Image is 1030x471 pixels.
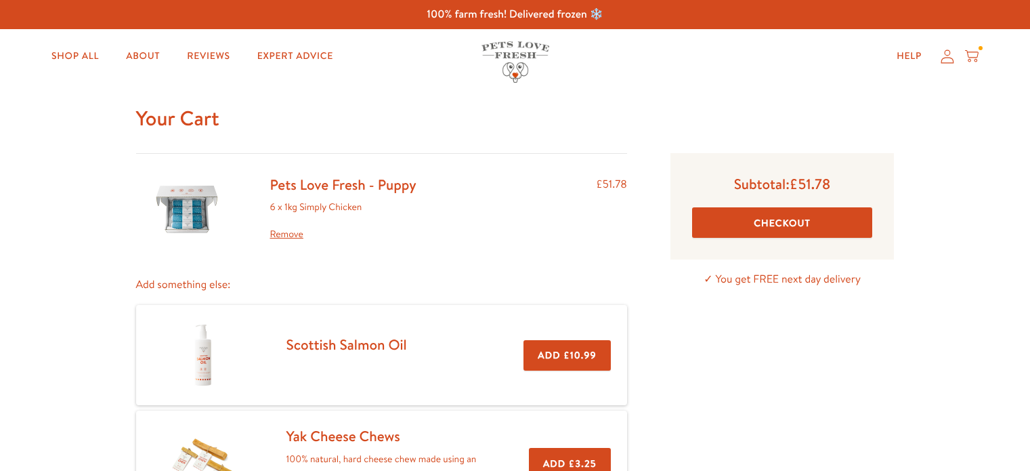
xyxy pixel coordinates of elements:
h1: Your Cart [136,105,895,131]
img: Scottish Salmon Oil [169,321,237,389]
p: ✓ You get FREE next day delivery [670,270,895,289]
a: Help [886,43,932,70]
a: Expert Advice [246,43,344,70]
a: Shop All [41,43,110,70]
a: Reviews [176,43,240,70]
span: £51.78 [790,174,831,194]
a: Yak Cheese Chews [286,426,400,446]
a: Remove [270,226,416,243]
p: Add something else: [136,276,627,294]
a: Pets Love Fresh - Puppy [270,175,416,194]
a: Scottish Salmon Oil [286,335,407,354]
div: £51.78 [596,176,627,243]
img: Pets Love Fresh [481,41,549,83]
div: 6 x 1kg Simply Chicken [270,199,416,243]
button: Checkout [692,207,873,238]
button: Add £10.99 [523,340,610,371]
p: Subtotal: [692,175,873,193]
a: About [115,43,171,70]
